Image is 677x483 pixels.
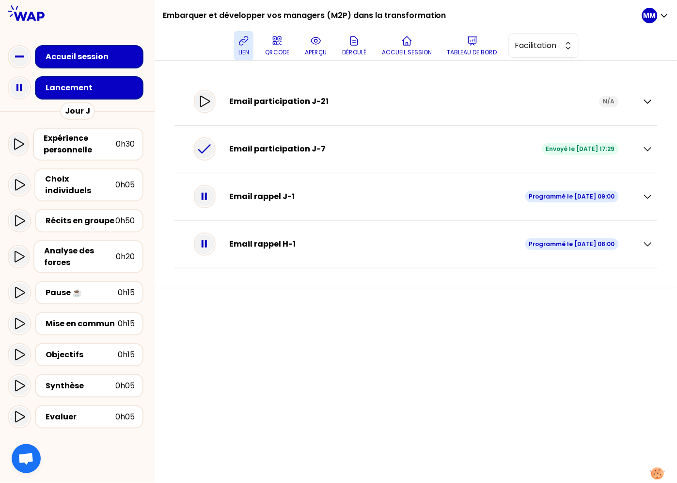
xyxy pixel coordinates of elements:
[342,49,366,56] p: Déroulé
[45,173,115,197] div: Choix individuels
[118,318,135,330] div: 0h15
[447,49,497,56] p: Tableau de bord
[382,49,432,56] p: Accueil session
[115,215,135,227] div: 0h50
[525,191,619,202] div: Programmé le [DATE] 09:00
[515,40,559,51] span: Facilitation
[261,31,293,60] button: QRCODE
[443,31,501,60] button: Tableau de bord
[265,49,289,56] p: QRCODE
[599,96,619,107] div: N/A
[338,31,370,60] button: Déroulé
[116,138,135,150] div: 0h30
[46,318,118,330] div: Mise en commun
[46,349,118,361] div: Objectifs
[229,238,525,250] div: Email rappel H-1
[115,380,135,392] div: 0h05
[118,287,135,299] div: 0h15
[46,82,139,94] div: Lancement
[116,251,135,263] div: 0h20
[301,31,331,60] button: aperçu
[229,143,542,155] div: Email participation J-7
[44,133,116,156] div: Expérience personnelle
[44,245,116,268] div: Analyse des forces
[525,238,619,250] div: Programmé le [DATE] 08:00
[234,31,253,60] button: lien
[229,96,599,107] div: Email participation J-21
[238,49,249,56] p: lien
[115,411,135,423] div: 0h05
[305,49,327,56] p: aperçu
[12,444,41,473] div: Ouvrir le chat
[509,33,579,58] button: Facilitation
[46,51,139,63] div: Accueil session
[229,191,525,202] div: Email rappel J-1
[542,143,619,155] div: Envoyé le [DATE] 17:29
[60,102,95,120] div: Jour J
[118,349,135,361] div: 0h15
[46,411,115,423] div: Evaluer
[378,31,436,60] button: Accueil session
[642,8,669,23] button: MM
[644,11,656,20] p: MM
[46,380,115,392] div: Synthèse
[115,179,135,191] div: 0h05
[46,215,115,227] div: Récits en groupe
[46,287,118,299] div: Pause ☕️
